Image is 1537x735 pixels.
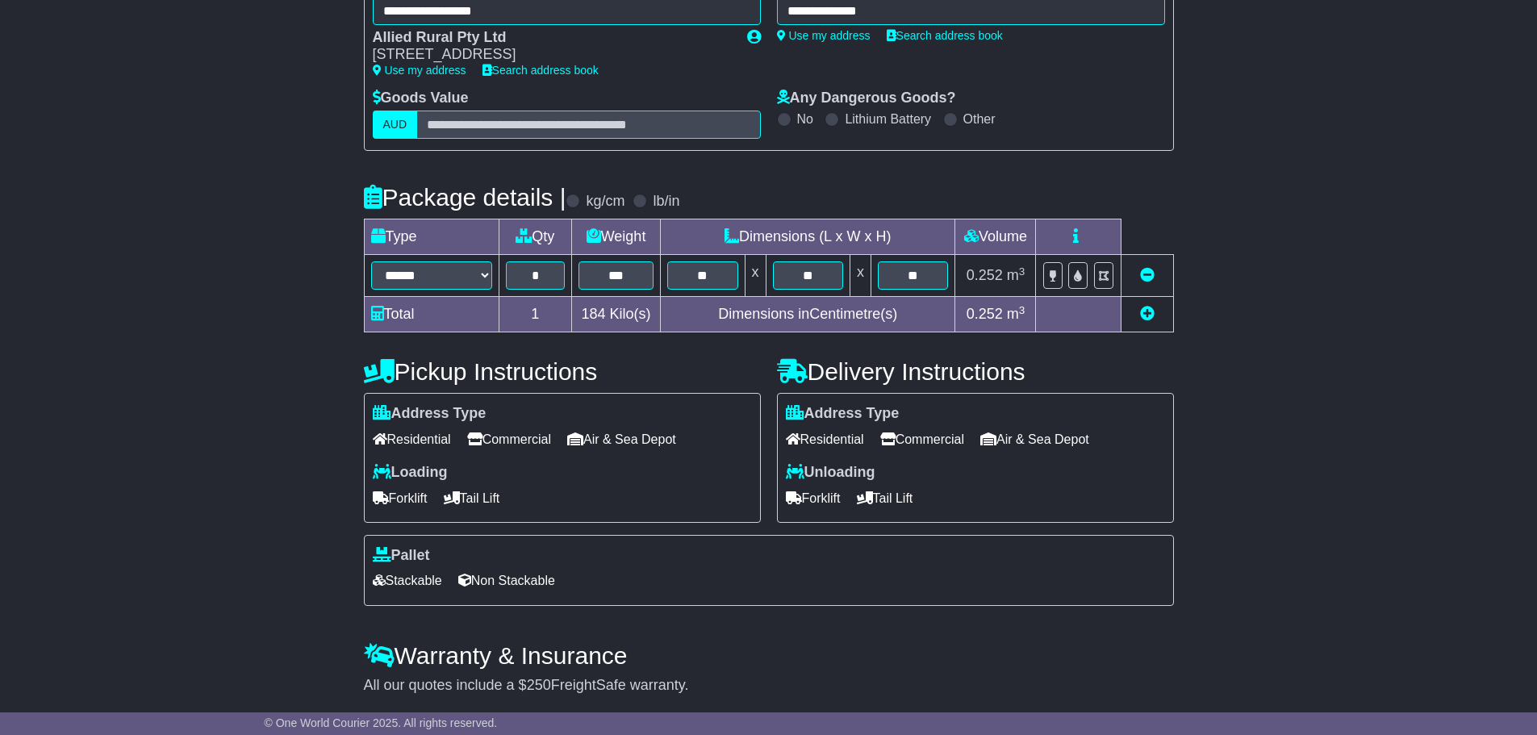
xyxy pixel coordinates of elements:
td: x [745,255,766,297]
sup: 3 [1019,265,1025,278]
a: Search address book [887,29,1003,42]
label: Lithium Battery [845,111,931,127]
label: No [797,111,813,127]
span: Residential [373,427,451,452]
div: All our quotes include a $ FreightSafe warranty. [364,677,1174,695]
a: Add new item [1140,306,1155,322]
label: Any Dangerous Goods? [777,90,956,107]
h4: Pickup Instructions [364,358,761,385]
span: 0.252 [967,306,1003,322]
span: Forklift [373,486,428,511]
label: lb/in [653,193,679,211]
span: Commercial [467,427,551,452]
span: Tail Lift [857,486,913,511]
span: 0.252 [967,267,1003,283]
td: Total [364,297,499,332]
a: Search address book [482,64,599,77]
span: Non Stackable [458,568,555,593]
span: Air & Sea Depot [567,427,676,452]
td: 1 [499,297,572,332]
label: Address Type [786,405,900,423]
span: Forklift [786,486,841,511]
span: Residential [786,427,864,452]
label: Goods Value [373,90,469,107]
h4: Warranty & Insurance [364,642,1174,669]
label: Other [963,111,996,127]
span: 184 [582,306,606,322]
span: m [1007,267,1025,283]
span: © One World Courier 2025. All rights reserved. [265,716,498,729]
td: Qty [499,219,572,255]
div: Allied Rural Pty Ltd [373,29,731,47]
h4: Package details | [364,184,566,211]
td: Weight [572,219,661,255]
span: Stackable [373,568,442,593]
span: m [1007,306,1025,322]
span: 250 [527,677,551,693]
a: Remove this item [1140,267,1155,283]
div: [STREET_ADDRESS] [373,46,731,64]
span: Commercial [880,427,964,452]
a: Use my address [373,64,466,77]
td: x [850,255,871,297]
td: Kilo(s) [572,297,661,332]
label: Loading [373,464,448,482]
td: Dimensions in Centimetre(s) [661,297,955,332]
span: Air & Sea Depot [980,427,1089,452]
a: Use my address [777,29,871,42]
h4: Delivery Instructions [777,358,1174,385]
span: Tail Lift [444,486,500,511]
label: kg/cm [586,193,624,211]
td: Volume [955,219,1036,255]
td: Type [364,219,499,255]
label: Pallet [373,547,430,565]
sup: 3 [1019,304,1025,316]
label: Address Type [373,405,487,423]
label: Unloading [786,464,875,482]
label: AUD [373,111,418,139]
td: Dimensions (L x W x H) [661,219,955,255]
